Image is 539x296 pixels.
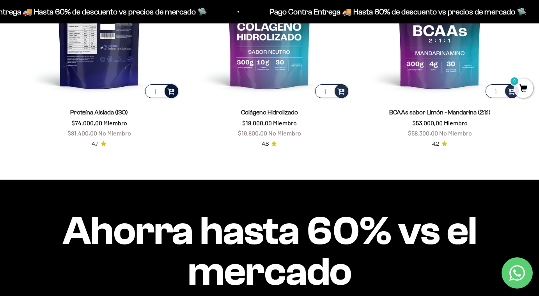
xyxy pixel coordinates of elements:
[98,129,131,137] span: No Miembro
[262,140,277,148] a: 4.84.8 de 5.0 estrellas
[408,129,438,137] span: $58.300,00
[258,5,515,18] p: Pago Contra Entrega 🚚 Hasta 60% de descuento vs precios de mercado 🛸
[70,109,128,116] a: Proteína Aislada (ISO)
[412,119,443,127] span: $53.000,00
[514,85,533,93] a: 0
[92,140,98,148] span: 4.7
[273,119,297,127] span: Miembro
[67,129,97,137] span: $81.400,00
[238,129,267,137] span: $19.800,00
[432,140,447,148] a: 4.24.2 de 5.0 estrellas
[19,211,520,292] impact-text: Ahorra hasta 60% vs el mercado
[103,119,127,127] span: Miembro
[262,140,269,148] span: 4.8
[444,119,468,127] span: Miembro
[439,129,472,137] span: No Miembro
[242,119,272,127] span: $18.000,00
[510,77,519,86] mark: 0
[389,109,491,116] a: BCAAs sabor Limón - Mandarina (2:1:1)
[432,140,439,148] span: 4.2
[241,109,298,116] a: Colágeno Hidrolizado
[268,129,301,137] span: No Miembro
[71,119,102,127] span: $74.000,00
[92,140,106,148] a: 4.74.7 de 5.0 estrellas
